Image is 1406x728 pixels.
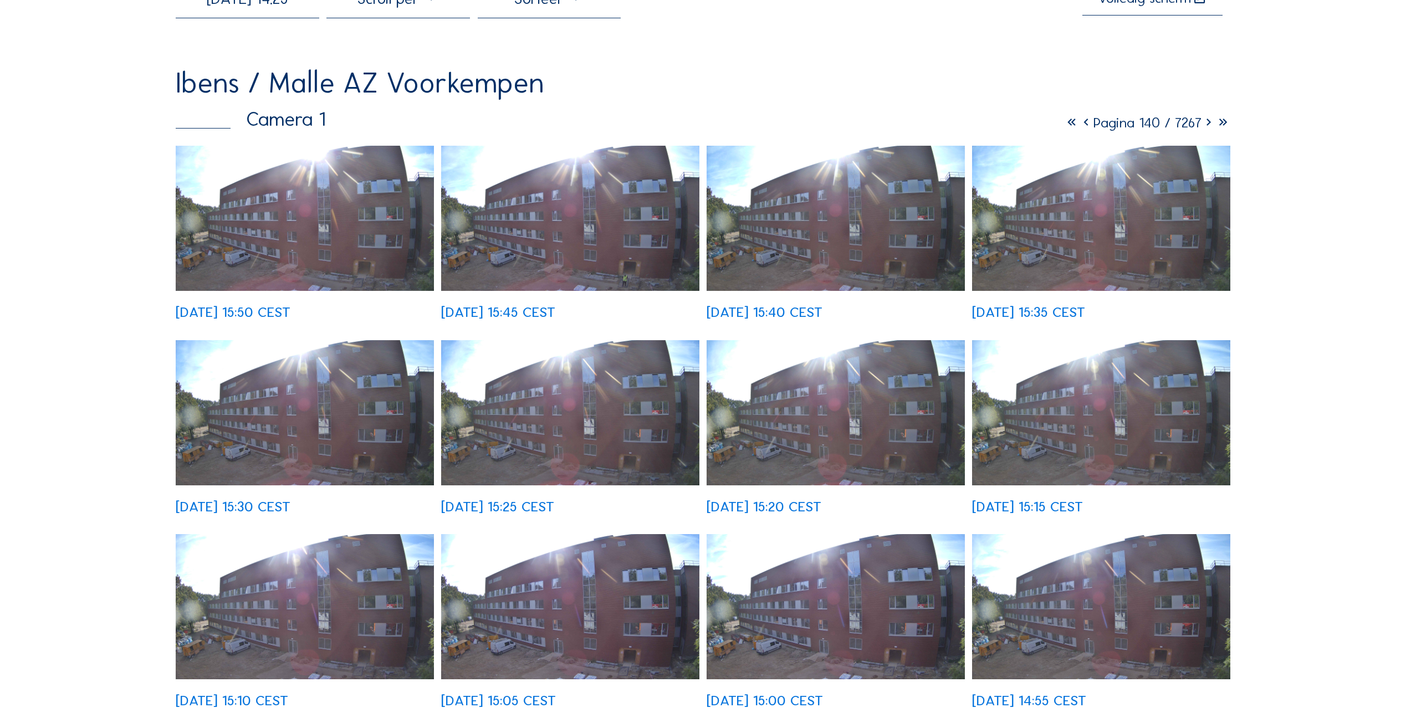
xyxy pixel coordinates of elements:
[972,500,1083,514] div: [DATE] 15:15 CEST
[707,534,965,679] img: image_53536435
[441,500,554,514] div: [DATE] 15:25 CEST
[972,340,1230,485] img: image_53536891
[441,146,699,291] img: image_53537730
[176,305,290,320] div: [DATE] 15:50 CEST
[176,500,290,514] div: [DATE] 15:30 CEST
[707,340,965,485] img: image_53537052
[1093,114,1202,131] span: Pagina 140 / 7267
[707,146,965,291] img: image_53537568
[972,146,1230,291] img: image_53537482
[176,69,544,97] div: Ibens / Malle AZ Voorkempen
[707,694,823,708] div: [DATE] 15:00 CEST
[707,500,821,514] div: [DATE] 15:20 CEST
[176,340,434,485] img: image_53537321
[441,305,555,320] div: [DATE] 15:45 CEST
[972,305,1085,320] div: [DATE] 15:35 CEST
[176,110,325,130] div: Camera 1
[176,146,434,291] img: image_53537872
[972,534,1230,679] img: image_53536349
[176,534,434,679] img: image_53536735
[176,694,288,708] div: [DATE] 15:10 CEST
[441,534,699,679] img: image_53536590
[707,305,822,320] div: [DATE] 15:40 CEST
[972,694,1086,708] div: [DATE] 14:55 CEST
[441,694,556,708] div: [DATE] 15:05 CEST
[441,340,699,485] img: image_53537141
